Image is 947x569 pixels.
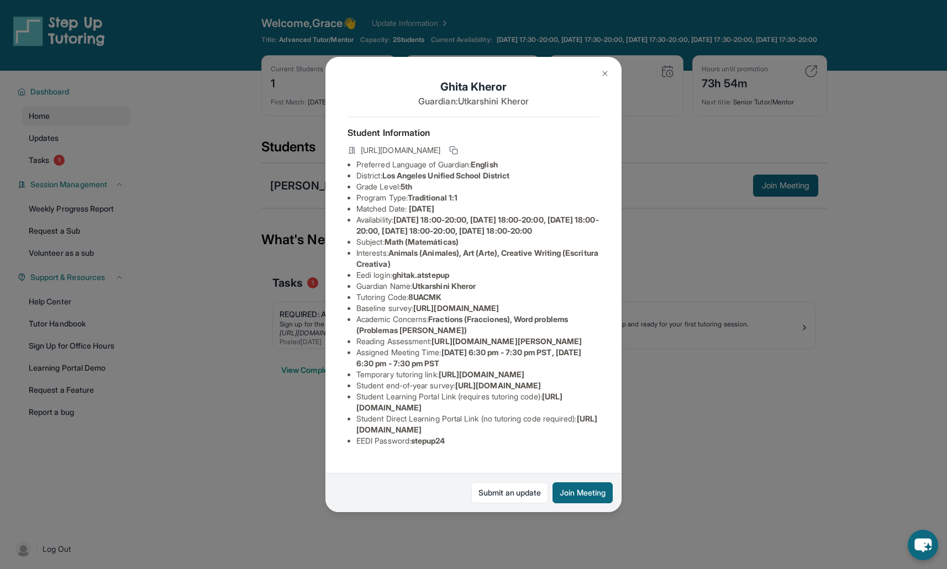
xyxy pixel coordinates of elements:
[408,292,441,302] span: 8UACMK
[392,270,449,280] span: ghitak.atstepup
[356,369,599,380] li: Temporary tutoring link :
[413,303,499,313] span: [URL][DOMAIN_NAME]
[409,204,434,213] span: [DATE]
[356,336,599,347] li: Reading Assessment :
[439,370,524,379] span: [URL][DOMAIN_NAME]
[356,347,599,369] li: Assigned Meeting Time :
[348,79,599,94] h1: Ghita Kheror
[356,292,599,303] li: Tutoring Code :
[356,380,599,391] li: Student end-of-year survey :
[356,203,599,214] li: Matched Date:
[471,482,548,503] a: Submit an update
[908,530,938,560] button: chat-button
[356,159,599,170] li: Preferred Language of Guardian:
[471,160,498,169] span: English
[412,281,476,291] span: Utkarshini Kheror
[447,144,460,157] button: Copy link
[385,237,459,246] span: Math (Matemáticas)
[356,314,568,335] span: Fractions (Fracciones), Word problems (Problemas [PERSON_NAME])
[356,347,581,368] span: [DATE] 6:30 pm - 7:30 pm PST, [DATE] 6:30 pm - 7:30 pm PST
[553,482,613,503] button: Join Meeting
[356,236,599,247] li: Subject :
[408,193,457,202] span: Traditional 1:1
[356,248,598,268] span: Animals (Animales), Art (Arte), Creative Writing (Escritura Creativa)
[601,69,609,78] img: Close Icon
[356,314,599,336] li: Academic Concerns :
[361,145,440,156] span: [URL][DOMAIN_NAME]
[356,170,599,181] li: District:
[455,381,541,390] span: [URL][DOMAIN_NAME]
[356,281,599,292] li: Guardian Name :
[432,336,582,346] span: [URL][DOMAIN_NAME][PERSON_NAME]
[382,171,509,180] span: Los Angeles Unified School District
[356,247,599,270] li: Interests :
[348,126,599,139] h4: Student Information
[356,435,599,446] li: EEDI Password :
[401,182,412,191] span: 5th
[356,181,599,192] li: Grade Level:
[356,270,599,281] li: Eedi login :
[356,413,599,435] li: Student Direct Learning Portal Link (no tutoring code required) :
[348,94,599,108] p: Guardian: Utkarshini Kheror
[356,303,599,314] li: Baseline survey :
[356,192,599,203] li: Program Type:
[356,215,599,235] span: [DATE] 18:00-20:00, [DATE] 18:00-20:00, [DATE] 18:00-20:00, [DATE] 18:00-20:00, [DATE] 18:00-20:00
[356,214,599,236] li: Availability:
[356,391,599,413] li: Student Learning Portal Link (requires tutoring code) :
[411,436,445,445] span: stepup24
